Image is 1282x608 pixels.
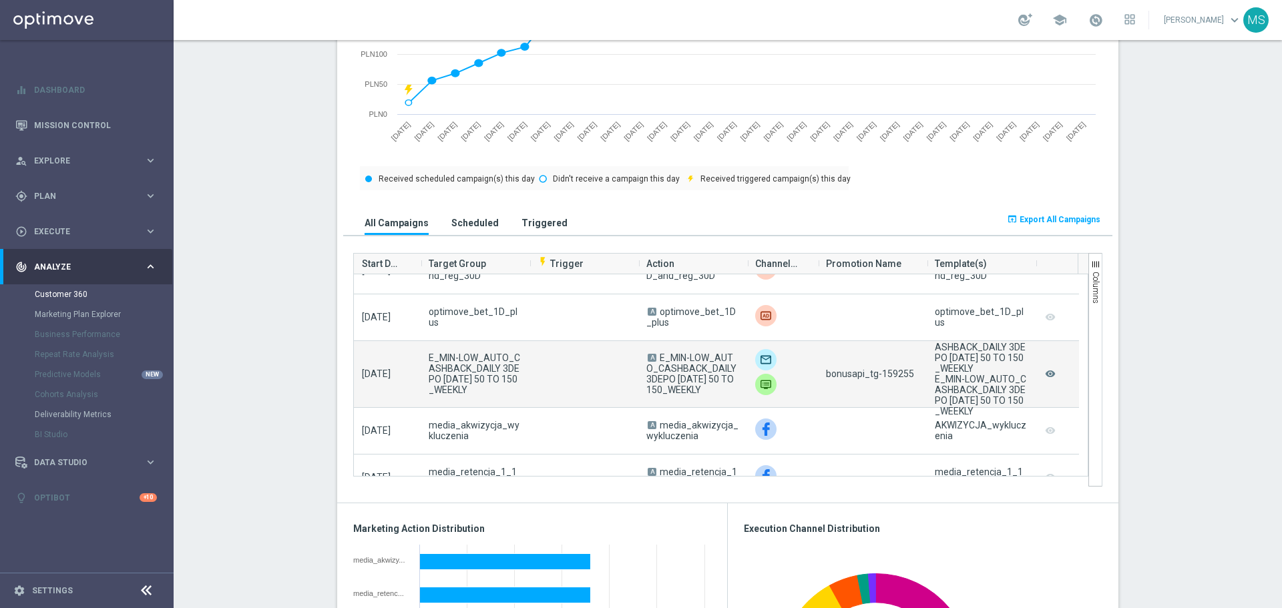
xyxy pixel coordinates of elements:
span: school [1052,13,1067,27]
div: MS [1243,7,1269,33]
span: Trigger [538,258,584,269]
text: [DATE] [389,120,411,142]
text: [DATE] [855,120,877,142]
text: [DATE] [646,120,668,142]
div: AKWIZYCJA_wykluczenia [935,420,1028,441]
a: Optibot [34,480,140,515]
div: optimove_bet_1D_plus [935,306,1028,328]
a: Mission Control [34,107,157,143]
span: media_akwizycja_wykluczenia [646,420,738,441]
div: Explore [15,155,144,167]
div: Optibot [15,480,157,515]
text: PLN50 [365,80,387,88]
text: PLN0 [369,110,387,118]
span: Plan [34,192,144,200]
i: remove_red_eye [1044,365,1057,382]
span: [DATE] [362,472,391,483]
div: E_MIN-LOW_AUTO_CASHBACK_DAILY 3DEPO [DATE] 50 TO 150_WEEKLY [935,331,1028,374]
span: A [648,308,656,316]
text: [DATE] [692,120,714,142]
span: Columns [1091,272,1100,304]
text: PLN100 [361,50,387,58]
text: [DATE] [716,120,738,142]
text: [DATE] [669,120,691,142]
h3: All Campaigns [365,217,429,229]
span: media_retencja_1_14 [429,467,521,488]
div: Dashboard [15,72,157,107]
div: media_akwizycja_wykluczenia [353,556,410,564]
text: [DATE] [1065,120,1087,142]
i: keyboard_arrow_right [144,225,157,238]
a: [PERSON_NAME]keyboard_arrow_down [1162,10,1243,30]
text: [DATE] [1018,120,1040,142]
span: A [648,354,656,362]
span: Explore [34,157,144,165]
i: person_search [15,155,27,167]
text: [DATE] [436,120,458,142]
div: Execute [15,226,144,238]
span: Channel(s) [755,250,799,277]
button: Mission Control [15,120,158,131]
a: Dashboard [34,72,157,107]
a: Marketing Plan Explorer [35,309,139,320]
span: keyboard_arrow_down [1227,13,1242,27]
span: Analyze [34,263,144,271]
text: [DATE] [599,120,621,142]
i: play_circle_outline [15,226,27,238]
div: Cohorts Analysis [35,384,172,404]
h3: Execution Channel Distribution [744,523,1102,535]
span: [DATE] [362,425,391,436]
i: keyboard_arrow_right [144,456,157,469]
span: A [648,421,656,429]
img: Facebook Custom Audience [755,418,777,440]
button: person_search Explore keyboard_arrow_right [15,156,158,166]
a: Customer 360 [35,289,139,300]
text: [DATE] [576,120,598,142]
span: Template(s) [935,250,987,277]
div: Business Performance [35,324,172,344]
button: play_circle_outline Execute keyboard_arrow_right [15,226,158,237]
i: keyboard_arrow_right [144,190,157,202]
button: Triggered [518,210,571,235]
div: Deliverability Metrics [35,404,172,424]
i: equalizer [15,84,27,96]
div: Criteo [755,305,777,326]
div: Mission Control [15,107,157,143]
button: lightbulb Optibot +10 [15,493,158,503]
span: bonusapi_tg-159255 [826,368,914,379]
i: keyboard_arrow_right [144,260,157,273]
text: [DATE] [622,120,644,142]
text: [DATE] [995,120,1017,142]
a: Settings [32,587,73,595]
i: open_in_browser [1007,214,1018,224]
text: [DATE] [483,120,505,142]
text: [DATE] [762,120,784,142]
div: Plan [15,190,144,202]
i: flash_on [538,256,548,267]
text: [DATE] [413,120,435,142]
button: track_changes Analyze keyboard_arrow_right [15,262,158,272]
text: [DATE] [738,120,761,142]
button: gps_fixed Plan keyboard_arrow_right [15,191,158,202]
button: Data Studio keyboard_arrow_right [15,457,158,468]
div: Data Studio [15,457,144,469]
div: media_retencja_1_14_ZG [353,589,410,597]
div: Analyze [15,261,144,273]
div: E_MIN-LOW_AUTO_CASHBACK_DAILY 3DEPO [DATE] 50 TO 150_WEEKLY [935,374,1028,416]
i: gps_fixed [15,190,27,202]
span: optimove_bet_1D_plus [429,306,521,328]
div: NEW [142,370,163,379]
img: Optimail [755,349,777,370]
h3: Marketing Action Distribution [353,523,711,535]
span: [DATE] [362,368,391,379]
text: [DATE] [948,120,970,142]
span: media_retencja_1_14 [646,467,737,488]
span: Action [646,250,674,277]
text: Didn't receive a campaign this day [553,174,680,184]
